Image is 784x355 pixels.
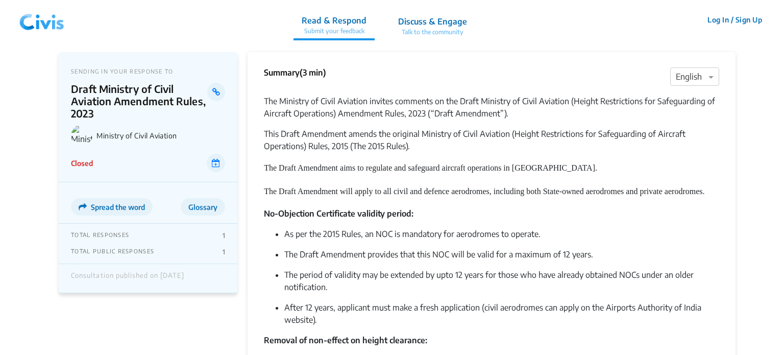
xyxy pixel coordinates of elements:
button: Log In / Sign Up [701,12,769,28]
p: Closed [71,158,93,169]
p: SENDING IN YOUR RESPONSE TO [71,68,225,75]
span: Glossary [188,203,217,211]
p: 1 [223,248,225,256]
p: Draft Ministry of Civil Aviation Amendment Rules, 2023 [71,83,207,120]
p: TOTAL PUBLIC RESPONSES [71,248,154,256]
p: TOTAL RESPONSES [71,231,129,240]
span: (3 min) [300,67,326,78]
p: The Draft Amendment provides that this NOC will be valid for a maximum of 12 years. [284,248,719,261]
span: The Draft Amendment aims to regulate and safeguard aircraft operations in [GEOGRAPHIC_DATA]. [264,163,597,172]
button: Glossary [181,198,225,216]
div: Consultation published on [DATE] [71,272,184,285]
p: Submit your feedback [302,27,366,36]
p: The Ministry of Civil Aviation invites comments on the Draft Ministry of Civil Aviation (Height R... [264,95,719,120]
p: After 12 years, applicant must make a fresh application (civil aerodromes can apply on the Airpor... [284,301,719,326]
span: Spread the word [91,203,145,211]
p: As per the 2015 Rules, an NOC is mandatory for aerodromes to operate. [284,228,719,240]
b: No-Objection Certificate validity period: [264,208,413,219]
button: Spread the word [71,198,153,216]
b: Removal of non-effect on height clearance: [264,335,427,345]
span: The Draft Amendment will apply to all civil and defence aerodromes, including both State-owned ae... [264,187,704,196]
img: Ministry of Civil Aviation logo [71,125,92,146]
img: navlogo.png [15,5,68,35]
p: The period of validity may be extended by upto 12 years for those who have already obtained NOCs ... [284,269,719,293]
p: This Draft Amendment amends the original Ministry of Civil Aviation (Height Restrictions for Safe... [264,128,719,152]
p: Ministry of Civil Aviation [96,131,225,140]
p: Talk to the community [398,28,467,37]
p: Discuss & Engage [398,15,467,28]
p: 1 [223,231,225,240]
p: Read & Respond [302,14,366,27]
p: Summary [264,66,326,79]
